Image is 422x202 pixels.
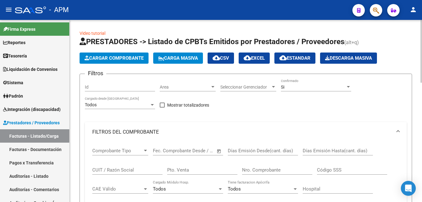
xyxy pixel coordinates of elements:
[5,6,12,13] mat-icon: menu
[344,39,359,45] span: (alt+q)
[160,85,210,90] span: Area
[49,3,69,17] span: - APM
[179,148,209,154] input: End date
[281,85,284,90] span: Si
[80,31,105,36] a: Video tutorial
[153,148,173,154] input: Start date
[274,53,315,64] button: Estandar
[92,148,143,154] span: Comprobante Tipo
[80,53,149,64] button: Cargar Comprobante
[279,54,287,62] mat-icon: cloud_download
[85,122,407,142] mat-expansion-panel-header: FILTROS DEL COMPROBANTE
[3,119,60,126] span: Prestadores / Proveedores
[220,85,271,90] span: Seleccionar Gerenciador
[3,66,57,73] span: Liquidación de Convenios
[239,53,270,64] button: EXCEL
[3,106,61,113] span: Integración (discapacidad)
[279,55,310,61] span: Estandar
[3,79,23,86] span: Sistema
[320,53,377,64] app-download-masive: Descarga masiva de comprobantes (adjuntos)
[92,186,143,192] span: CAE Válido
[401,181,416,196] div: Open Intercom Messenger
[153,186,166,192] span: Todos
[80,37,344,46] span: PRESTADORES -> Listado de CPBTs Emitidos por Prestadores / Proveedores
[3,39,25,46] span: Reportes
[325,55,372,61] span: Descarga Masiva
[85,55,144,61] span: Cargar Comprobante
[158,55,198,61] span: Carga Masiva
[167,101,209,109] span: Mostrar totalizadores
[85,102,97,107] span: Todos
[3,26,35,33] span: Firma Express
[213,54,220,62] mat-icon: cloud_download
[208,53,234,64] button: CSV
[213,55,229,61] span: CSV
[3,93,23,99] span: Padrón
[320,53,377,64] button: Descarga Masiva
[216,148,223,155] button: Open calendar
[85,69,106,78] h3: Filtros
[244,55,265,61] span: EXCEL
[153,53,203,64] button: Carga Masiva
[92,129,392,135] mat-panel-title: FILTROS DEL COMPROBANTE
[228,186,241,192] span: Todos
[3,53,27,59] span: Tesorería
[244,54,251,62] mat-icon: cloud_download
[410,6,417,13] mat-icon: person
